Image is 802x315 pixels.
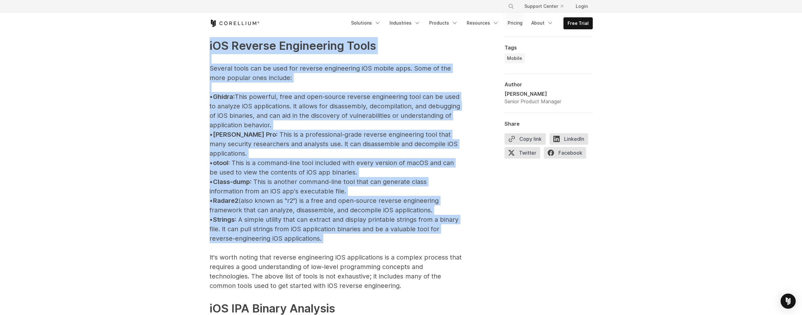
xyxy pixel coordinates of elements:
span: LinkedIn [550,133,588,145]
span: iOS Reverse Engineering Tools [210,39,376,53]
a: Pricing [504,17,526,29]
span: [PERSON_NAME] Pro [213,131,276,138]
div: Tags [505,44,593,51]
a: About [528,17,557,29]
button: Copy link [505,133,546,145]
span: Facebook [544,147,586,158]
a: LinkedIn [550,133,592,147]
span: Strings [213,216,235,223]
a: Support Center [519,1,568,12]
a: Products [425,17,462,29]
span: : [233,93,235,100]
span: Twitter [505,147,540,158]
a: Free Trial [564,18,592,29]
a: Login [571,1,593,12]
div: Open Intercom Messenger [781,294,796,309]
div: Share [505,121,593,127]
div: Navigation Menu [347,17,593,29]
a: Twitter [505,147,544,161]
div: Senior Product Manager [505,98,561,105]
span: Class-dump [213,178,250,186]
a: Facebook [544,147,590,161]
a: Resources [463,17,503,29]
a: Mobile [505,53,525,63]
a: Corellium Home [210,20,260,27]
span: Ghidra [213,93,233,100]
div: Author [505,81,593,88]
span: Mobile [507,55,522,61]
span: Radare2 [213,197,239,204]
a: Industries [386,17,424,29]
button: Search [505,1,517,12]
span: otool [213,159,228,167]
div: [PERSON_NAME] [505,90,561,98]
div: Navigation Menu [500,1,593,12]
a: Solutions [347,17,384,29]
